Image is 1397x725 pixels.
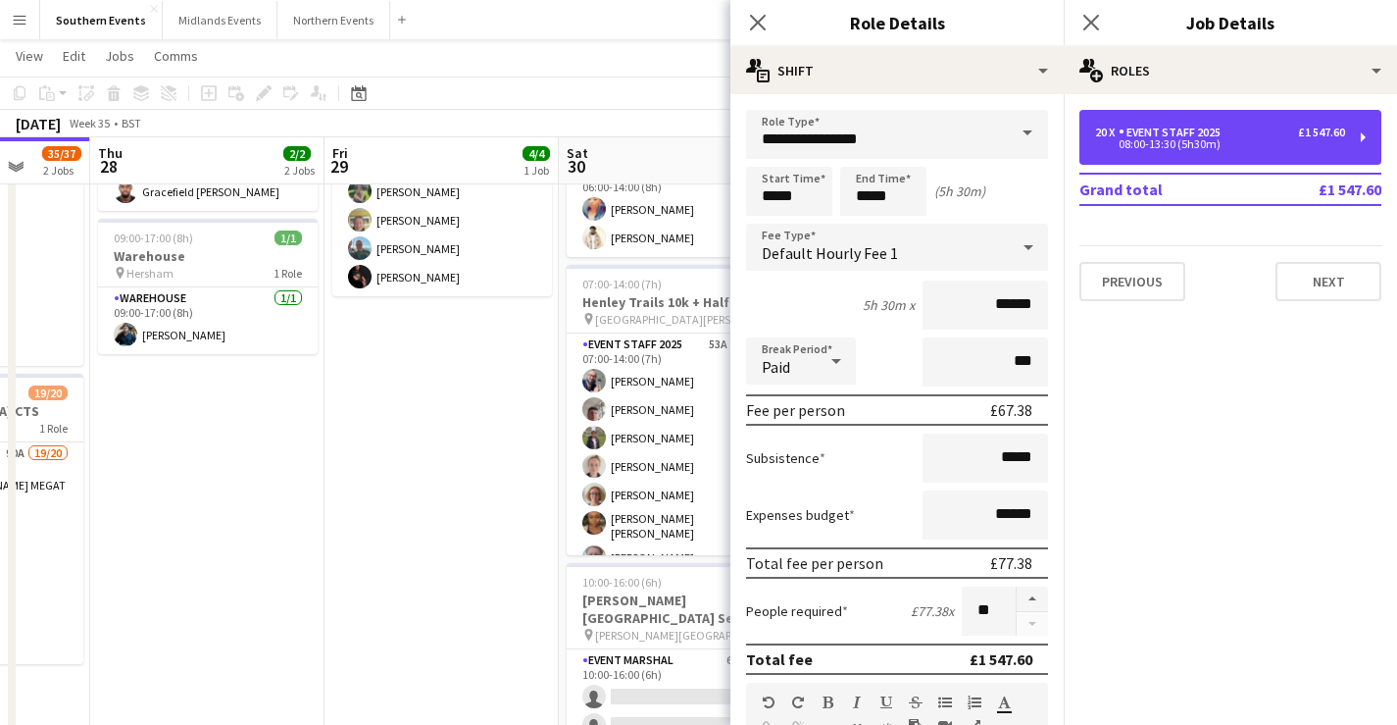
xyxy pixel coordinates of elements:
[55,43,93,69] a: Edit
[909,695,923,710] button: Strikethrough
[746,649,813,669] div: Total fee
[1064,47,1397,94] div: Roles
[16,114,61,133] div: [DATE]
[332,76,552,296] app-job-card: 12:00-15:00 (3h)4/4Henley Trails set up [GEOGRAPHIC_DATA][PERSON_NAME]1 RoleEvent Staff 20254/412...
[154,47,198,65] span: Comms
[329,155,348,178] span: 29
[1298,126,1345,139] div: £1 547.60
[567,293,786,311] h3: Henley Trails 10k + Half
[1095,126,1119,139] div: 20 x
[1079,262,1185,301] button: Previous
[970,649,1032,669] div: £1 547.60
[98,247,318,265] h3: Warehouse
[762,695,775,710] button: Undo
[63,47,85,65] span: Edit
[879,695,893,710] button: Underline
[567,162,786,257] app-card-role: Kit Marshal2/206:00-14:00 (8h)[PERSON_NAME][PERSON_NAME]
[274,266,302,281] span: 1 Role
[277,1,390,39] button: Northern Events
[42,146,81,161] span: 35/37
[746,553,883,573] div: Total fee per person
[283,146,311,161] span: 2/2
[523,146,550,161] span: 4/4
[97,43,142,69] a: Jobs
[39,421,68,436] span: 1 Role
[730,10,1064,35] h3: Role Details
[746,449,825,467] label: Subsistence
[990,553,1032,573] div: £77.38
[863,296,915,314] div: 5h 30m x
[990,400,1032,420] div: £67.38
[65,116,114,130] span: Week 35
[274,231,302,245] span: 1/1
[16,47,43,65] span: View
[524,163,549,178] div: 1 Job
[582,575,662,590] span: 10:00-16:00 (6h)
[762,357,790,377] span: Paid
[43,163,80,178] div: 2 Jobs
[98,287,318,354] app-card-role: Warehouse1/109:00-17:00 (8h)[PERSON_NAME]
[332,144,552,296] app-card-role: Event Staff 20254/412:00-15:00 (3h)[PERSON_NAME][PERSON_NAME][PERSON_NAME][PERSON_NAME]
[564,155,588,178] span: 30
[746,602,848,620] label: People required
[582,277,662,291] span: 07:00-14:00 (7h)
[850,695,864,710] button: Italic
[730,47,1064,94] div: Shift
[114,231,193,245] span: 09:00-17:00 (8h)
[938,695,952,710] button: Unordered List
[1095,139,1345,149] div: 08:00-13:30 (5h30m)
[595,312,742,327] span: [GEOGRAPHIC_DATA][PERSON_NAME]
[163,1,277,39] button: Midlands Events
[98,219,318,354] app-job-card: 09:00-17:00 (8h)1/1Warehouse Hersham1 RoleWarehouse1/109:00-17:00 (8h)[PERSON_NAME]
[567,144,588,162] span: Sat
[332,144,348,162] span: Fri
[746,506,855,524] label: Expenses budget
[1064,10,1397,35] h3: Job Details
[911,602,954,620] div: £77.38 x
[28,386,68,400] span: 19/20
[567,592,786,627] h3: [PERSON_NAME][GEOGRAPHIC_DATA] Set Up
[1275,262,1381,301] button: Next
[40,1,163,39] button: Southern Events
[122,116,141,130] div: BST
[821,695,834,710] button: Bold
[997,695,1011,710] button: Text Color
[762,243,898,263] span: Default Hourly Fee 1
[1079,174,1258,205] td: Grand total
[934,182,985,200] div: (5h 30m)
[567,265,786,555] app-job-card: 07:00-14:00 (7h)66/70Henley Trails 10k + Half [GEOGRAPHIC_DATA][PERSON_NAME]1 RoleEvent Staff 202...
[95,155,123,178] span: 28
[146,43,206,69] a: Comms
[1258,174,1381,205] td: £1 547.60
[746,400,845,420] div: Fee per person
[8,43,51,69] a: View
[791,695,805,710] button: Redo
[126,266,174,281] span: Hersham
[968,695,981,710] button: Ordered List
[1017,587,1048,612] button: Increase
[595,628,742,643] span: [PERSON_NAME][GEOGRAPHIC_DATA] Tri Set Up
[284,163,315,178] div: 2 Jobs
[98,144,123,162] span: Thu
[1119,126,1228,139] div: Event Staff 2025
[105,47,134,65] span: Jobs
